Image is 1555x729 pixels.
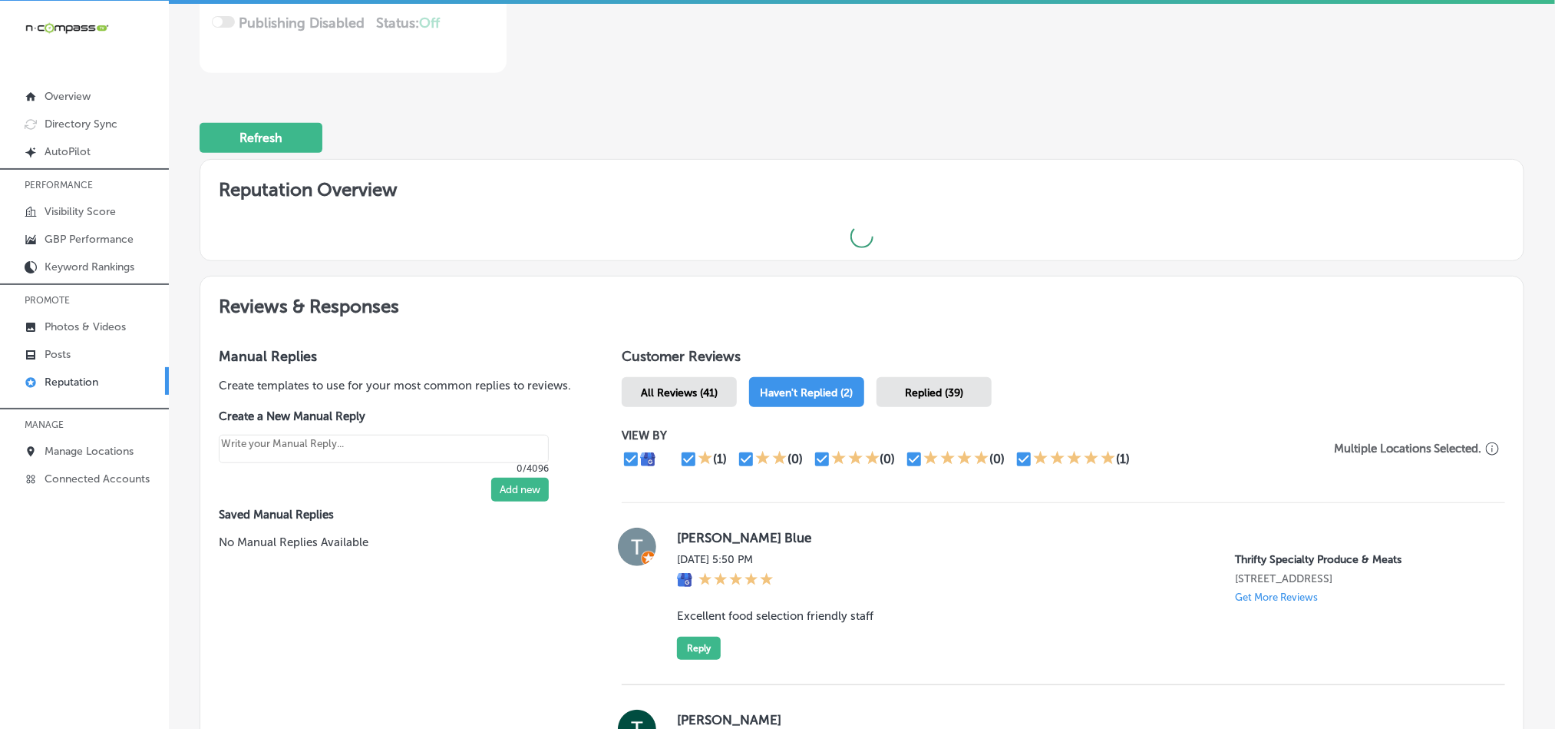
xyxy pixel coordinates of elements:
[219,534,573,551] p: No Manual Replies Available
[219,463,549,474] p: 0/4096
[713,452,727,466] div: (1)
[761,386,853,399] span: Haven't Replied (2)
[45,145,91,158] p: AutoPilot
[45,376,98,389] p: Reputation
[677,712,1481,727] label: [PERSON_NAME]
[219,409,549,423] label: Create a New Manual Reply
[1235,591,1318,603] p: Get More Reviews
[880,452,896,466] div: (0)
[45,233,134,246] p: GBP Performance
[219,377,573,394] p: Create templates to use for your most common replies to reviews.
[45,90,91,103] p: Overview
[755,450,787,469] div: 2 Stars
[831,450,880,469] div: 3 Stars
[200,123,322,153] button: Refresh
[698,572,774,589] div: 5 Stars
[25,21,109,35] img: 660ab0bf-5cc7-4cb8-ba1c-48b5ae0f18e60NCTV_CLogo_TV_Black_-500x88.png
[219,348,573,365] h3: Manual Replies
[989,452,1005,466] div: (0)
[1334,442,1482,456] p: Multiple Locations Selected.
[677,553,774,566] label: [DATE] 5:50 PM
[677,609,1481,623] blockquote: Excellent food selection friendly staff
[698,450,713,469] div: 1 Star
[45,320,126,333] p: Photos & Videos
[905,386,963,399] span: Replied (39)
[641,386,718,399] span: All Reviews (41)
[200,277,1524,330] h2: Reviews & Responses
[787,452,803,466] div: (0)
[200,160,1524,213] h2: Reputation Overview
[923,450,989,469] div: 4 Stars
[622,348,1505,371] h1: Customer Reviews
[45,472,150,485] p: Connected Accounts
[622,429,1329,442] p: VIEW BY
[219,435,549,463] textarea: Create your Quick Reply
[1235,572,1481,585] p: 2135 Palm Bay Rd NE
[219,508,573,522] label: Saved Manual Replies
[1116,452,1130,466] div: (1)
[677,530,1481,545] label: [PERSON_NAME] Blue
[45,118,117,131] p: Directory Sync
[491,478,549,502] button: Add new
[45,445,134,458] p: Manage Locations
[677,637,721,660] button: Reply
[1235,553,1481,566] p: Thrifty Specialty Produce & Meats
[45,205,116,218] p: Visibility Score
[1033,450,1116,469] div: 5 Stars
[45,260,134,273] p: Keyword Rankings
[45,348,71,361] p: Posts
